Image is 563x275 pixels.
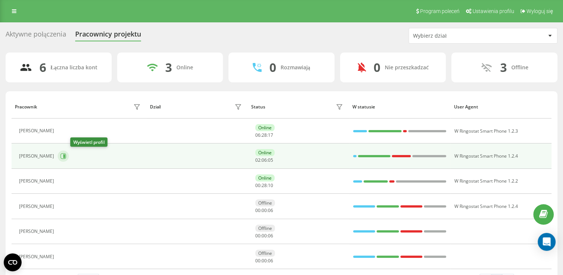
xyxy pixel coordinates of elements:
div: Pracownik [15,104,37,110]
span: 00 [255,207,260,214]
button: Open CMP widget [4,253,22,271]
div: Offline [511,64,528,71]
div: Online [255,124,275,131]
div: Wyświetl profil [70,137,108,147]
div: 0 [269,60,276,75]
div: [PERSON_NAME] [19,128,56,133]
div: Online [255,174,275,181]
span: 02 [255,157,260,163]
div: : : [255,158,273,163]
span: Wyloguj się [527,8,553,14]
div: Rozmawiają [280,64,310,71]
span: W Ringostat Smart Phone 1.2.2 [454,178,518,184]
div: Aktywne połączenia [6,30,66,42]
div: Offline [255,199,275,206]
div: Wybierz dział [413,33,502,39]
div: Pracownicy projektu [75,30,141,42]
div: Łączna liczba kont [51,64,97,71]
div: Status [251,104,265,110]
span: 05 [268,157,273,163]
div: [PERSON_NAME] [19,178,56,184]
span: 06 [255,132,260,138]
span: 17 [268,132,273,138]
span: 00 [262,207,267,214]
div: Open Intercom Messenger [538,233,556,251]
span: 00 [262,233,267,239]
span: 06 [268,207,273,214]
span: W Ringostat Smart Phone 1.2.4 [454,153,518,159]
span: W Ringostat Smart Phone 1.2.4 [454,203,518,209]
div: [PERSON_NAME] [19,204,56,209]
span: 00 [255,233,260,239]
div: : : [255,233,273,238]
div: : : [255,208,273,213]
span: 06 [262,157,267,163]
div: 6 [39,60,46,75]
span: 06 [268,257,273,264]
div: User Agent [454,104,548,110]
div: W statusie [352,104,447,110]
div: Online [255,149,275,156]
div: [PERSON_NAME] [19,254,56,259]
div: 0 [374,60,380,75]
span: 28 [262,132,267,138]
span: Program poleceń [420,8,460,14]
span: 00 [255,182,260,189]
div: Online [176,64,193,71]
div: [PERSON_NAME] [19,154,56,159]
div: Offline [255,250,275,257]
span: W Ringostat Smart Phone 1.2.3 [454,128,518,134]
span: 10 [268,182,273,189]
div: : : [255,183,273,188]
div: : : [255,258,273,263]
span: 00 [255,257,260,264]
span: Ustawienia profilu [473,8,514,14]
div: : : [255,133,273,138]
div: Nie przeszkadzać [385,64,429,71]
span: 00 [262,257,267,264]
div: Offline [255,225,275,232]
span: 28 [262,182,267,189]
div: 3 [500,60,507,75]
span: 06 [268,233,273,239]
div: Dział [150,104,160,110]
div: [PERSON_NAME] [19,229,56,234]
div: 3 [165,60,172,75]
